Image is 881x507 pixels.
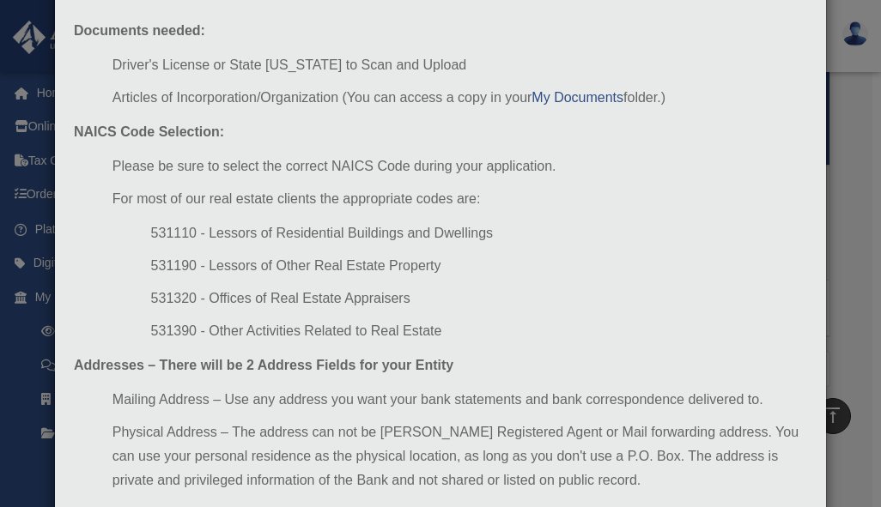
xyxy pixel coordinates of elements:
li: 531390 - Other Activities Related to Real Estate [151,319,807,343]
li: Please be sure to select the correct NAICS Code during your application. [112,154,807,178]
li: Mailing Address – Use any address you want your bank statements and bank correspondence delivered... [112,388,807,412]
li: 531110 - Lessors of Residential Buildings and Dwellings [151,221,807,245]
li: 531190 - Lessors of Other Real Estate Property [151,254,807,278]
li: Driver's License or State [US_STATE] to Scan and Upload [112,53,807,77]
li: Articles of Incorporation/Organization (You can access a copy in your folder.) [112,86,807,110]
li: Physical Address – The address can not be [PERSON_NAME] Registered Agent or Mail forwarding addre... [112,420,807,492]
li: For most of our real estate clients the appropriate codes are: [112,187,807,211]
a: My Documents [532,90,623,105]
strong: Documents needed: [74,23,205,38]
li: 531320 - Offices of Real Estate Appraisers [151,287,807,311]
strong: NAICS Code Selection: [74,124,224,139]
strong: Addresses – There will be 2 Address Fields for your Entity [74,358,453,372]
